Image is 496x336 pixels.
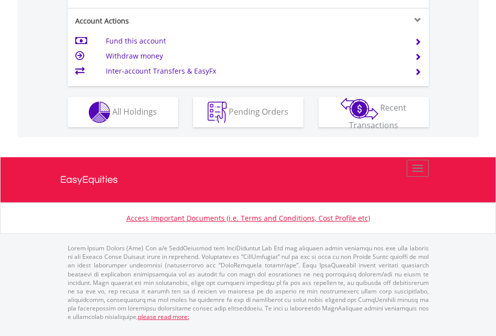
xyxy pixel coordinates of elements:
[68,244,429,321] p: Lorem Ipsum Dolors (Ame) Con a/e SeddOeiusmod tem InciDiduntut Lab Etd mag aliquaen admin veniamq...
[126,213,370,223] a: Access Important Documents (i.e. Terms and Conditions, Cost Profile etc)
[208,102,227,123] img: pending_instructions-wht.png
[318,97,429,127] button: Recent Transactions
[68,16,248,26] div: Account Actions
[341,98,378,120] img: transactions-zar-wht.png
[106,49,402,64] td: Withdraw money
[106,64,402,79] td: Inter-account Transfers & EasyFx
[106,34,402,49] td: Fund this account
[193,97,303,127] button: Pending Orders
[68,97,178,127] button: All Holdings
[112,106,157,117] span: All Holdings
[229,106,288,117] span: Pending Orders
[89,102,110,123] img: holdings-wht.png
[138,312,189,321] a: please read more:
[60,157,436,202] a: EasyEquities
